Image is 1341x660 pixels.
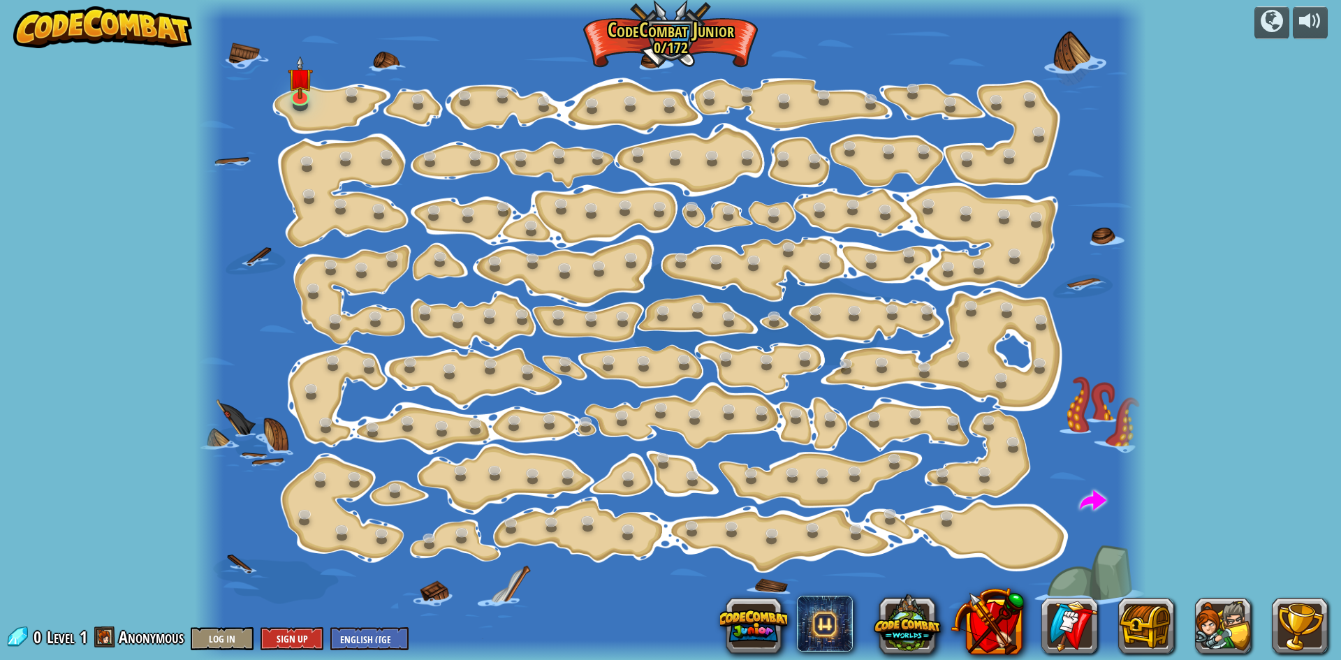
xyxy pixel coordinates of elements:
button: Adjust volume [1293,6,1328,39]
span: Anonymous [119,626,184,648]
button: Sign Up [261,627,323,650]
span: 1 [80,626,87,648]
span: Level [47,626,75,649]
img: level-banner-unstarted.png [287,56,312,99]
button: Log In [191,627,254,650]
span: 0 [34,626,45,648]
img: CodeCombat - Learn how to code by playing a game [13,6,192,48]
button: Campaigns [1254,6,1289,39]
